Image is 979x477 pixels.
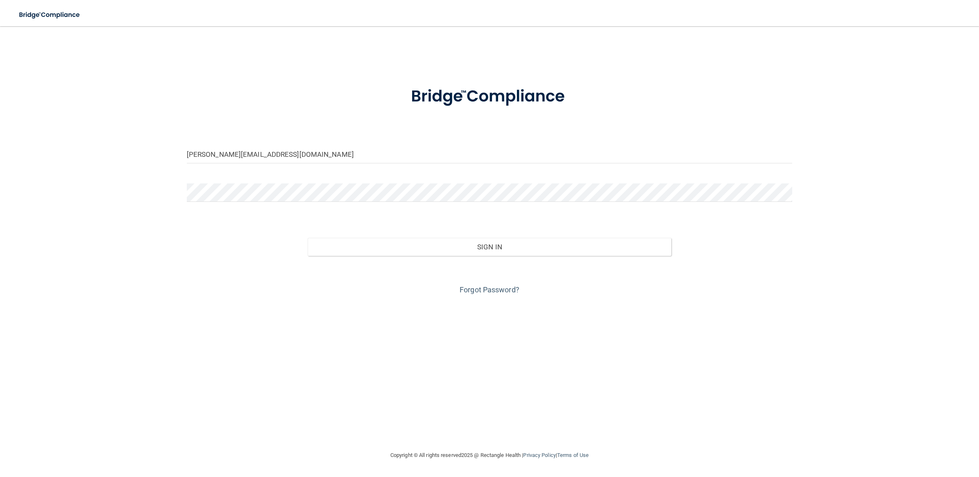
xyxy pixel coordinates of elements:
img: bridge_compliance_login_screen.278c3ca4.svg [12,7,88,23]
iframe: Drift Widget Chat Controller [838,420,969,452]
div: Copyright © All rights reserved 2025 @ Rectangle Health | | [340,442,639,468]
button: Sign In [308,238,671,256]
img: bridge_compliance_login_screen.278c3ca4.svg [394,75,585,118]
a: Privacy Policy [523,452,555,458]
input: Email [187,145,792,163]
a: Terms of Use [557,452,589,458]
a: Forgot Password? [460,285,519,294]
